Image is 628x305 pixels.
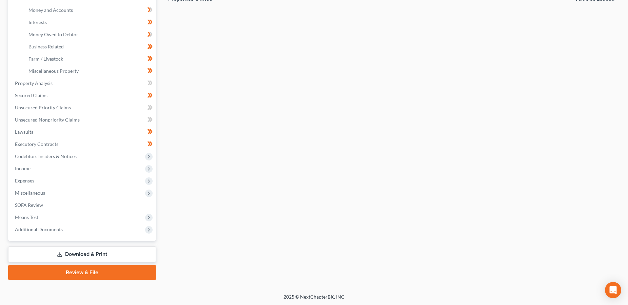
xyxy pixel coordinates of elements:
[15,153,77,159] span: Codebtors Insiders & Notices
[15,166,31,171] span: Income
[9,126,156,138] a: Lawsuits
[23,41,156,53] a: Business Related
[15,202,43,208] span: SOFA Review
[15,129,33,135] span: Lawsuits
[15,105,71,110] span: Unsecured Priority Claims
[28,31,78,37] span: Money Owed to Debtor
[23,4,156,16] a: Money and Accounts
[28,68,79,74] span: Miscellaneous Property
[28,56,63,62] span: Farm / Livestock
[9,102,156,114] a: Unsecured Priority Claims
[15,226,63,232] span: Additional Documents
[23,28,156,41] a: Money Owed to Debtor
[23,53,156,65] a: Farm / Livestock
[15,92,47,98] span: Secured Claims
[605,282,621,298] div: Open Intercom Messenger
[15,178,34,183] span: Expenses
[9,89,156,102] a: Secured Claims
[15,214,38,220] span: Means Test
[23,16,156,28] a: Interests
[15,80,53,86] span: Property Analysis
[15,141,58,147] span: Executory Contracts
[28,7,73,13] span: Money and Accounts
[9,114,156,126] a: Unsecured Nonpriority Claims
[9,138,156,150] a: Executory Contracts
[9,199,156,211] a: SOFA Review
[23,65,156,77] a: Miscellaneous Property
[28,19,47,25] span: Interests
[8,246,156,262] a: Download & Print
[8,265,156,280] a: Review & File
[15,190,45,196] span: Miscellaneous
[28,44,64,49] span: Business Related
[9,77,156,89] a: Property Analysis
[15,117,80,123] span: Unsecured Nonpriority Claims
